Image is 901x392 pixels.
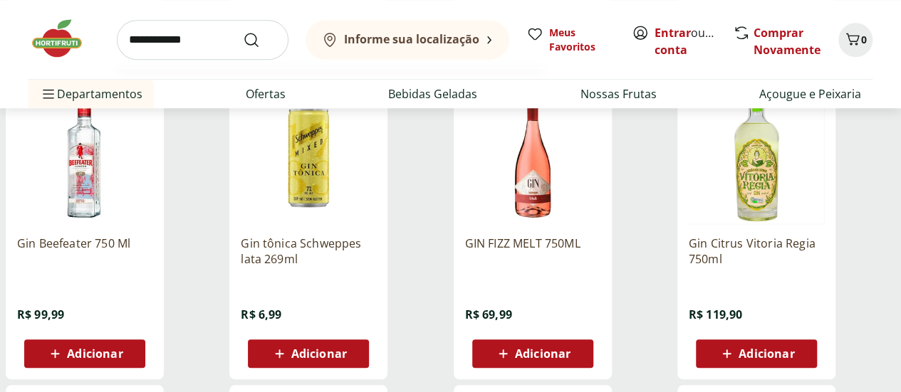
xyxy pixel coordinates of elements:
[861,33,867,46] span: 0
[549,26,615,54] span: Meus Favoritos
[739,348,794,359] span: Adicionar
[759,85,861,102] a: Açougue e Peixaria
[243,31,277,48] button: Submit Search
[388,85,477,102] a: Bebidas Geladas
[17,89,152,224] img: Gin Beefeater 750 Ml
[241,89,376,224] img: Gin tônica Schweppes lata 269ml
[580,85,657,102] a: Nossas Frutas
[344,31,479,47] b: Informe sua localização
[472,339,593,368] button: Adicionar
[655,25,691,41] a: Entrar
[241,235,376,267] a: Gin tônica Schweppes lata 269ml
[655,24,718,58] span: ou
[17,307,64,322] span: R$ 99,99
[117,20,288,60] input: search
[655,25,733,58] a: Criar conta
[696,339,817,368] button: Adicionar
[838,23,873,57] button: Carrinho
[17,235,152,267] a: Gin Beefeater 750 Ml
[689,235,824,267] a: Gin Citrus Vitoria Regia 750ml
[67,348,123,359] span: Adicionar
[306,20,509,60] button: Informe sua localização
[28,17,100,60] img: Hortifruti
[689,307,742,322] span: R$ 119,90
[248,339,369,368] button: Adicionar
[241,307,281,322] span: R$ 6,99
[24,339,145,368] button: Adicionar
[465,89,600,224] img: GIN FIZZ MELT 750ML
[40,77,142,111] span: Departamentos
[40,77,57,111] button: Menu
[754,25,821,58] a: Comprar Novamente
[465,235,600,267] a: GIN FIZZ MELT 750ML
[246,85,286,102] a: Ofertas
[465,307,512,322] span: R$ 69,99
[526,26,615,54] a: Meus Favoritos
[291,348,347,359] span: Adicionar
[689,89,824,224] img: Gin Citrus Vitoria Regia 750ml
[515,348,571,359] span: Adicionar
